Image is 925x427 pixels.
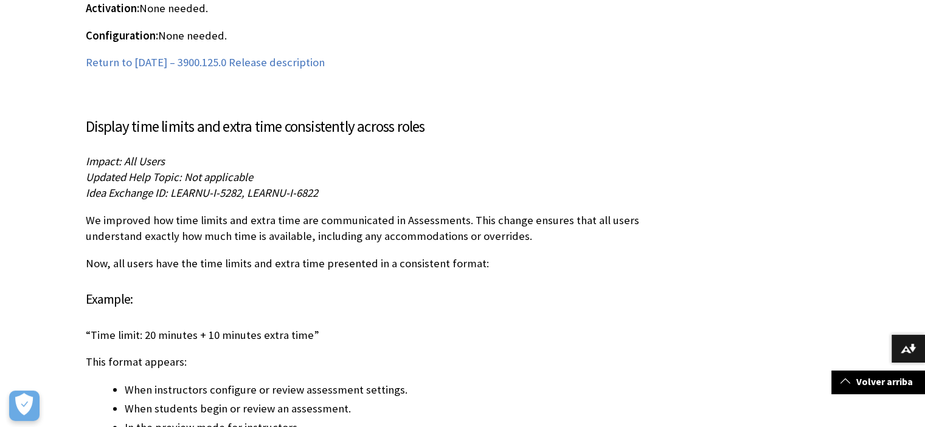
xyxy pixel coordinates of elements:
[831,371,925,393] a: Volver arriba
[86,327,660,343] p: “Time limit: 20 minutes + 10 minutes extra time”
[86,186,318,200] span: Idea Exchange ID: LEARNU-I-5282, LEARNU-I-6822
[86,1,660,16] p: None needed.
[86,28,660,44] p: None needed.
[86,1,139,15] span: Activation:
[86,55,325,70] a: Return to [DATE] – 3900.125.0 Release description
[125,400,660,417] li: When students begin or review an assessment.
[9,391,40,421] button: Abrir preferencias
[86,154,165,168] span: Impact: All Users
[86,289,660,309] h4: Example:
[125,381,660,398] li: When instructors configure or review assessment settings.
[86,256,660,272] p: Now, all users have the time limits and extra time presented in a consistent format:
[86,115,660,138] h3: Display time limits and extra time consistently across roles
[86,170,253,184] span: Updated Help Topic: Not applicable
[86,213,660,244] p: We improved how time limits and extra time are communicated in Assessments. This change ensures t...
[86,354,660,370] p: This format appears:
[86,29,158,43] span: Configuration:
